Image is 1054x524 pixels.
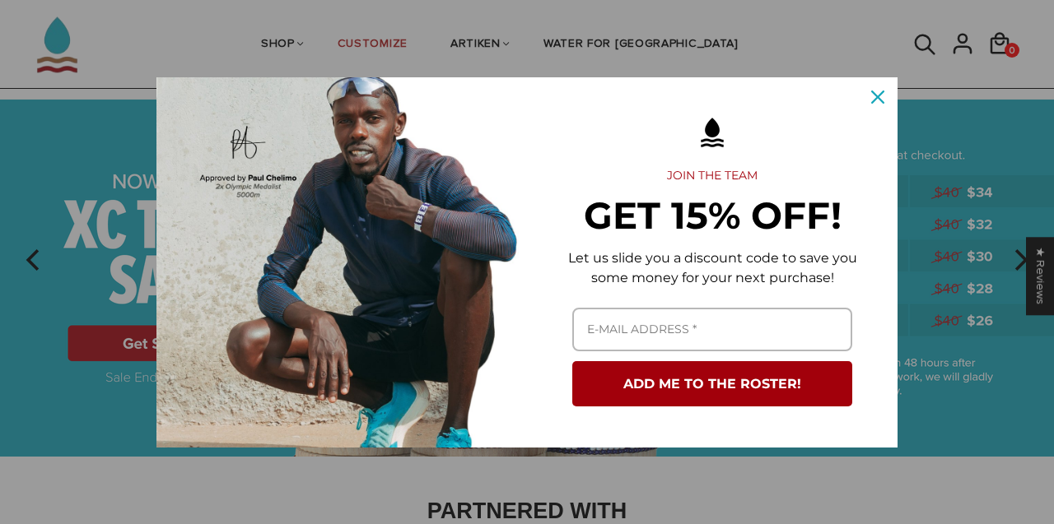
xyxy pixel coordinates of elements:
[584,192,842,238] strong: GET 15% OFF!
[871,90,884,104] svg: close icon
[572,308,852,351] input: Email field
[553,169,871,183] h2: JOIN THE TEAM
[858,77,898,117] button: Close
[553,248,871,288] p: Let us slide you a discount code to save you some money for your next purchase!
[572,361,852,406] button: ADD ME TO THE ROSTER!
